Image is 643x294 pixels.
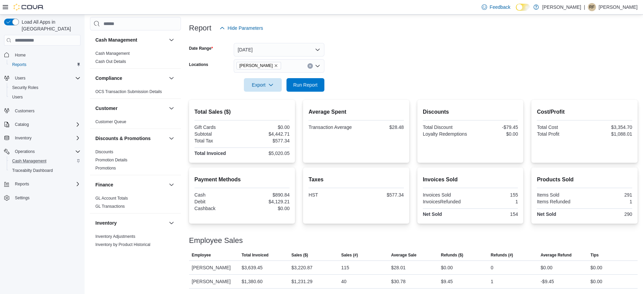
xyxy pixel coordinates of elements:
[15,52,26,58] span: Home
[95,105,117,112] h3: Customer
[248,78,278,92] span: Export
[15,195,29,201] span: Settings
[423,131,469,137] div: Loyalty Redemptions
[7,83,83,92] button: Security Roles
[228,25,263,31] span: Hide Parameters
[1,133,83,143] button: Inventory
[588,3,596,11] div: Richard Figueira
[1,193,83,203] button: Settings
[541,252,572,258] span: Average Refund
[9,157,81,165] span: Cash Management
[472,211,518,217] div: 154
[291,264,312,272] div: $3,220.87
[7,60,83,69] button: Reports
[242,264,262,272] div: $3,639.45
[1,120,83,129] button: Catalog
[95,119,126,124] a: Customer Queue
[194,108,290,116] h2: Total Sales ($)
[490,4,510,10] span: Feedback
[189,62,208,67] label: Locations
[95,220,117,226] h3: Inventory
[167,134,176,142] button: Discounts & Promotions
[537,176,632,184] h2: Products Sold
[9,61,81,69] span: Reports
[358,192,404,198] div: $577.34
[472,131,518,137] div: $0.00
[4,47,81,220] nav: Complex example
[239,62,273,69] span: [PERSON_NAME]
[12,107,81,115] span: Customers
[12,94,23,100] span: Users
[12,107,37,115] a: Customers
[194,151,226,156] strong: Total Invoiced
[95,75,166,82] button: Compliance
[242,277,262,286] div: $1,380.60
[95,196,128,201] a: GL Account Totals
[341,252,358,258] span: Sales (#)
[95,105,166,112] button: Customer
[7,92,83,102] button: Users
[9,166,55,175] a: Traceabilty Dashboard
[14,4,44,10] img: Cova
[584,3,585,11] p: |
[586,125,632,130] div: $3,354.70
[341,264,349,272] div: 115
[19,19,81,32] span: Load All Apps in [GEOGRAPHIC_DATA]
[9,157,49,165] a: Cash Management
[15,149,35,154] span: Operations
[95,166,116,171] a: Promotions
[95,181,166,188] button: Finance
[12,168,53,173] span: Traceabilty Dashboard
[95,37,137,43] h3: Cash Management
[441,252,463,258] span: Refunds ($)
[95,234,135,239] a: Inventory Adjustments
[12,180,81,188] span: Reports
[95,89,162,94] a: OCS Transaction Submission Details
[95,242,151,247] a: Inventory by Product Historical
[308,108,404,116] h2: Average Spent
[12,120,31,129] button: Catalog
[217,21,266,35] button: Hide Parameters
[15,181,29,187] span: Reports
[537,108,632,116] h2: Cost/Profit
[12,194,32,202] a: Settings
[472,192,518,198] div: 155
[441,264,453,272] div: $0.00
[423,108,518,116] h2: Discounts
[472,125,518,130] div: -$79.45
[491,252,513,258] span: Refunds (#)
[244,138,290,143] div: $577.34
[12,180,32,188] button: Reports
[1,106,83,116] button: Customers
[591,252,599,258] span: Tips
[194,199,241,204] div: Debit
[192,252,211,258] span: Employee
[541,264,552,272] div: $0.00
[95,204,125,209] a: GL Transactions
[194,131,241,137] div: Subtotal
[7,166,83,175] button: Traceabilty Dashboard
[12,51,28,59] a: Home
[291,252,308,258] span: Sales ($)
[12,194,81,202] span: Settings
[537,125,583,130] div: Total Cost
[95,150,113,154] a: Discounts
[95,135,151,142] h3: Discounts & Promotions
[591,277,602,286] div: $0.00
[1,73,83,83] button: Users
[589,3,595,11] span: RF
[167,219,176,227] button: Inventory
[542,3,581,11] p: [PERSON_NAME]
[491,277,493,286] div: 1
[189,46,213,51] label: Date Range
[391,264,406,272] div: $28.01
[1,50,83,60] button: Home
[586,131,632,137] div: $1,088.01
[95,250,138,255] a: Inventory Count Details
[12,62,26,67] span: Reports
